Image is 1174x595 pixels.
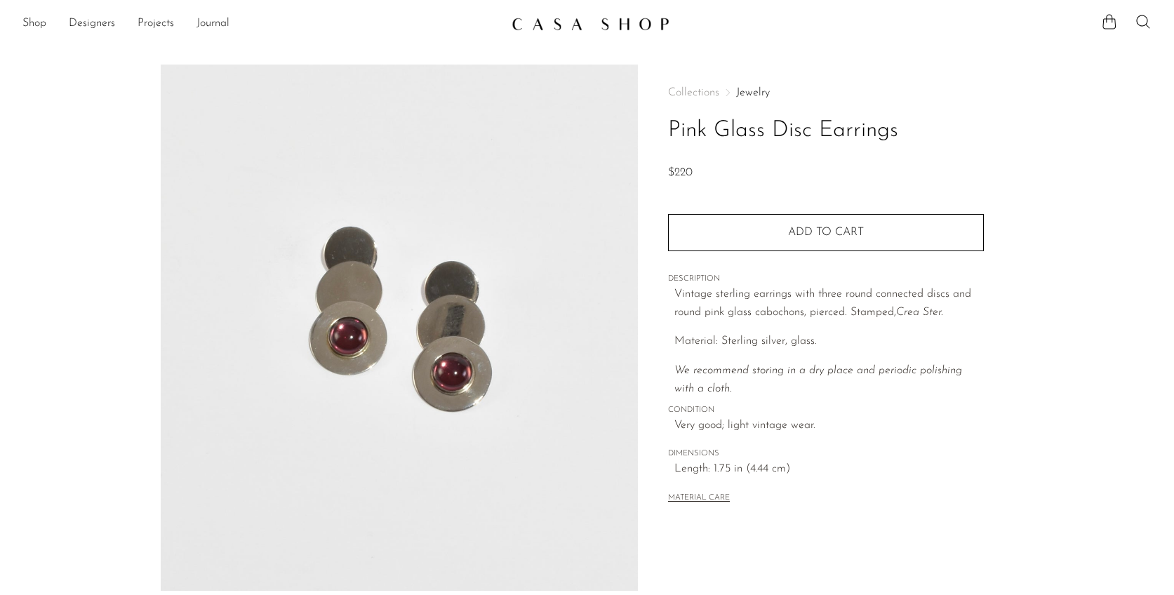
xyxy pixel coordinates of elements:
button: Add to cart [668,214,984,250]
ul: NEW HEADER MENU [22,12,500,36]
span: Collections [668,87,719,98]
button: MATERIAL CARE [668,493,730,504]
a: Journal [196,15,229,33]
nav: Breadcrumbs [668,87,984,98]
a: Jewelry [736,87,770,98]
span: $220 [668,167,693,178]
span: Very good; light vintage wear. [674,417,984,435]
span: DESCRIPTION [668,273,984,286]
a: Projects [138,15,174,33]
p: Vintage sterling earrings with three round connected discs and round pink glass cabochons, pierce... [674,286,984,321]
span: Length: 1.75 in (4.44 cm) [674,460,984,479]
em: Crea Ster. [896,307,943,318]
nav: Desktop navigation [22,12,500,36]
i: We recommend storing in a dry place and periodic polishing with a cloth. [674,365,962,394]
a: Designers [69,15,115,33]
h1: Pink Glass Disc Earrings [668,113,984,149]
img: Pink Glass Disc Earrings [161,65,639,591]
span: CONDITION [668,404,984,417]
p: Material: Sterling silver, glass. [674,333,984,351]
span: Add to cart [788,227,864,238]
a: Shop [22,15,46,33]
span: DIMENSIONS [668,448,984,460]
